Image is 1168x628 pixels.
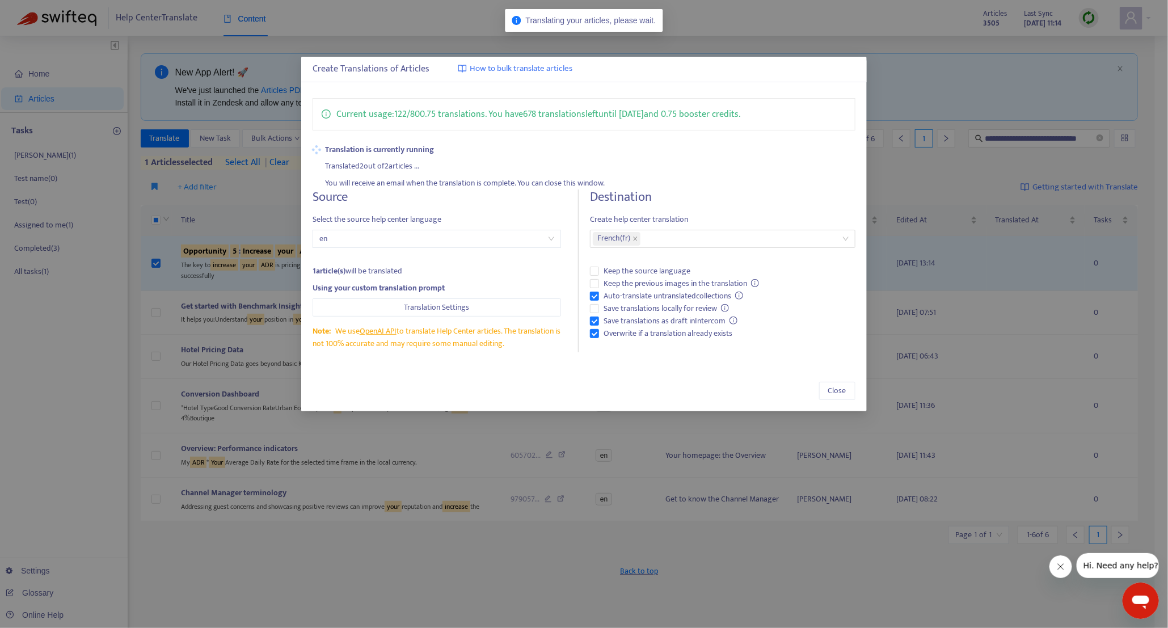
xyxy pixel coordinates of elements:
a: OpenAI API [360,324,397,338]
span: info-circle [735,292,743,300]
span: info-circle [751,279,759,287]
div: Translated 2 out of 2 articles ... [325,156,855,173]
iframe: Message from company [1077,553,1159,578]
span: Save translations as draft in Intercom [599,315,743,327]
h4: Source [313,189,560,205]
span: close [633,236,638,242]
span: Auto-translate untranslated collections [599,290,748,302]
iframe: Close message [1049,555,1072,578]
iframe: Button to launch messaging window [1123,583,1159,619]
h4: Destination [590,189,855,205]
span: info-circle [512,16,521,25]
strong: Translation is currently running [325,144,855,156]
div: Using your custom translation prompt [313,282,560,294]
span: Save translations locally for review [599,302,734,315]
span: info-circle [322,107,331,119]
img: image-link [458,64,467,73]
span: info-circle [730,317,737,324]
div: You will receive an email when the translation is complete. You can close this window. [325,172,855,189]
span: Keep the previous images in the translation [599,277,764,290]
span: Note: [313,324,331,338]
button: Translation Settings [313,298,560,317]
span: Overwrite if a translation already exists [599,327,737,340]
a: How to bulk translate articles [458,62,572,75]
div: will be translated [313,265,560,277]
span: Keep the source language [599,265,695,277]
span: Create help center translation [590,213,855,226]
span: Translation Settings [404,301,470,314]
span: French ( fr ) [597,232,630,246]
button: Close [819,382,855,400]
span: Close [828,385,846,397]
span: How to bulk translate articles [470,62,572,75]
span: info-circle [721,304,729,312]
strong: 1 article(s) [313,264,345,277]
div: We use to translate Help Center articles. The translation is not 100% accurate and may require so... [313,325,560,350]
div: Create Translations of Articles [313,62,855,76]
p: Current usage: 122 / 800.75 translations . You have 678 translations left until [DATE] and 0.75 b... [336,107,740,121]
span: Select the source help center language [313,213,560,226]
span: en [319,230,554,247]
span: Translating your articles, please wait. [526,16,656,25]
